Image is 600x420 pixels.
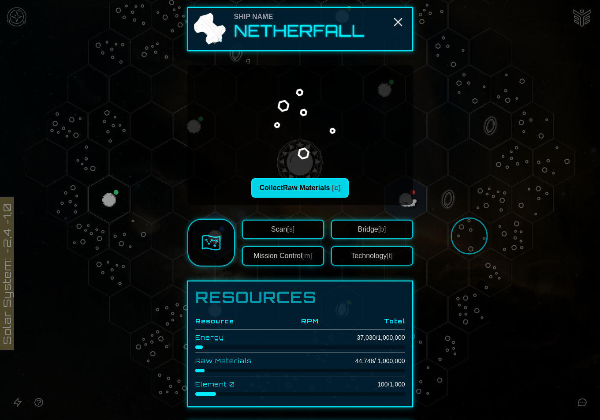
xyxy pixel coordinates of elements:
[332,184,341,191] span: [c]
[391,15,405,29] button: Close
[283,313,319,330] th: RPM
[195,313,283,330] th: Resource
[331,246,413,266] button: Technology[t]
[195,376,283,393] td: Element 0
[378,225,386,233] span: [b]
[225,50,375,200] img: Resource
[319,353,405,369] td: 44,748 / 1,000,000
[387,252,392,259] span: [t]
[192,11,227,47] img: Ship Icon
[319,376,405,393] td: 100 / 1,000
[319,313,405,330] th: Total
[271,225,294,233] span: Scan
[242,220,324,239] button: Scan[s]
[195,330,283,346] td: Energy
[302,252,312,259] span: [m]
[287,225,294,233] span: [s]
[195,289,405,306] h1: Resources
[319,330,405,346] td: 37,030 / 1,000,000
[242,246,324,266] button: Mission Control[m]
[251,178,348,198] button: CollectRaw Materials [c]
[234,11,365,22] div: Ship Name
[234,22,365,40] h2: Netherfall
[195,353,283,369] td: Raw Materials
[201,233,221,252] img: Sector
[331,220,413,239] button: Bridge[b]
